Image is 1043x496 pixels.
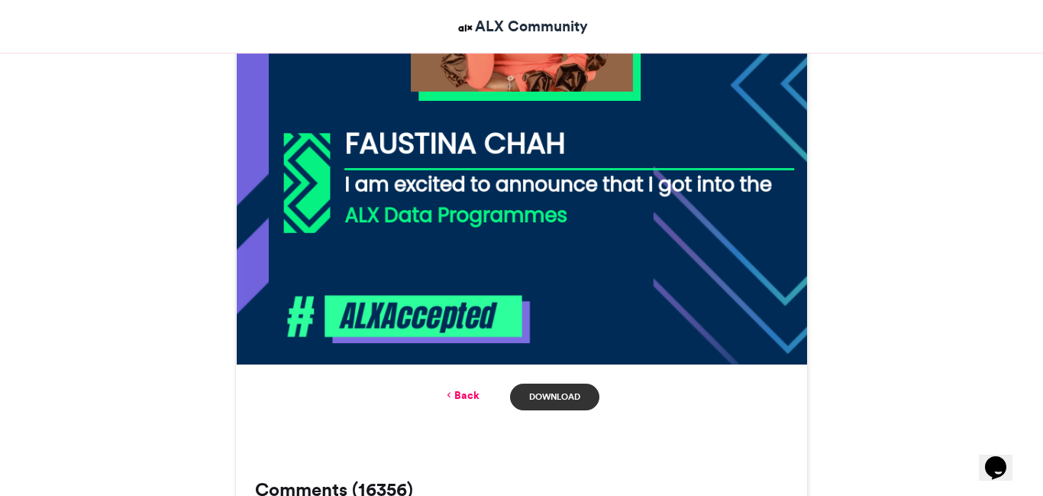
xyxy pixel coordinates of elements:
[444,387,480,404] a: Back
[979,435,1028,481] iframe: chat widget
[456,18,475,37] img: ALX Community
[456,15,588,37] a: ALX Community
[510,384,599,410] a: Download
